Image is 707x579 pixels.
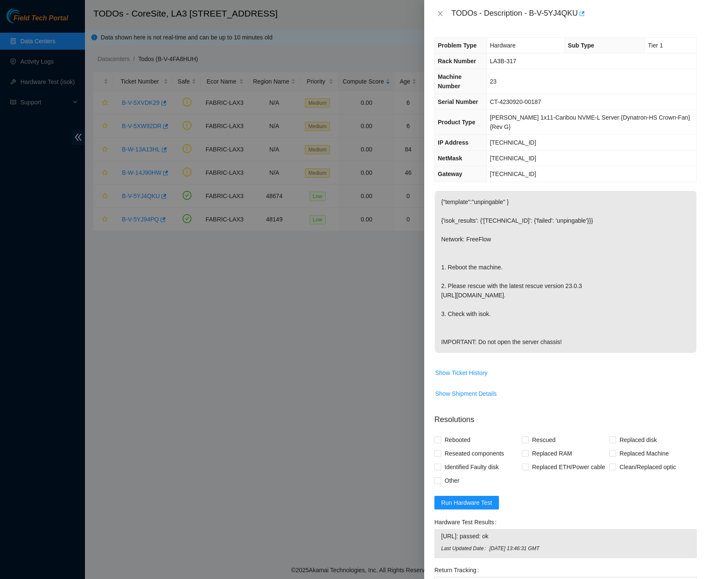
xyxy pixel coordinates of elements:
[490,78,497,85] span: 23
[568,42,594,49] span: Sub Type
[441,545,489,553] span: Last Updated Date
[490,42,516,49] span: Hardware
[438,155,462,162] span: NetMask
[441,460,502,474] span: Identified Faulty disk
[441,447,507,460] span: Reseated components
[434,515,500,529] label: Hardware Test Results
[490,155,536,162] span: [TECHNICAL_ID]
[435,368,487,378] span: Show Ticket History
[489,545,690,553] span: [DATE] 13:46:31 GMT
[490,171,536,177] span: [TECHNICAL_ID]
[438,139,468,146] span: IP Address
[648,42,663,49] span: Tier 1
[438,98,478,105] span: Serial Number
[435,387,497,400] button: Show Shipment Details
[490,114,690,130] span: [PERSON_NAME] 1x11-Caribou NVME-L Server {Dynatron-HS Crown-Fan}{Rev G}
[438,171,462,177] span: Gateway
[434,563,482,577] label: Return Tracking
[438,58,476,64] span: Rack Number
[529,447,575,460] span: Replaced RAM
[490,98,541,105] span: CT-4230920-00187
[529,433,559,447] span: Rescued
[438,73,462,90] span: Machine Number
[434,407,697,425] p: Resolutions
[441,498,492,507] span: Run Hardware Test
[529,460,608,474] span: Replaced ETH/Power cable
[434,496,499,509] button: Run Hardware Test
[451,7,697,20] div: TODOs - Description - B-V-5YJ4QKU
[435,366,488,380] button: Show Ticket History
[616,447,672,460] span: Replaced Machine
[616,460,679,474] span: Clean/Replaced optic
[437,10,444,17] span: close
[435,191,696,353] p: {"template":"unpingable" } {'isok_results': {'[TECHNICAL_ID]': {'failed': 'unpingable'}}} Network...
[490,139,536,146] span: [TECHNICAL_ID]
[441,531,690,541] span: [URL]: passed: ok
[434,10,446,18] button: Close
[616,433,660,447] span: Replaced disk
[490,58,516,64] span: LA3B-317
[441,474,463,487] span: Other
[438,42,477,49] span: Problem Type
[441,433,474,447] span: Rebooted
[438,119,475,126] span: Product Type
[435,389,497,398] span: Show Shipment Details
